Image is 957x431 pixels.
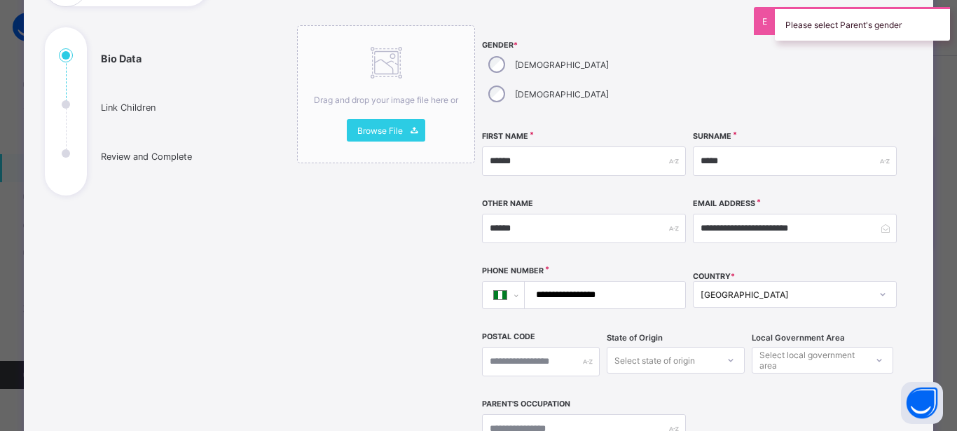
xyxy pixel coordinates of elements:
[482,132,528,141] label: First Name
[701,289,871,300] div: [GEOGRAPHIC_DATA]
[752,333,845,343] span: Local Government Area
[607,333,663,343] span: State of Origin
[297,25,475,163] div: Drag and drop your image file here orBrowse File
[314,95,458,105] span: Drag and drop your image file here or
[482,199,533,208] label: Other Name
[693,132,731,141] label: Surname
[482,399,570,409] label: Parent's Occupation
[614,347,695,374] div: Select state of origin
[482,41,686,50] span: Gender
[482,332,535,341] label: Postal Code
[357,125,403,136] span: Browse File
[901,382,943,424] button: Open asap
[759,347,865,374] div: Select local government area
[775,7,950,41] div: Please select Parent's gender
[515,89,609,100] label: [DEMOGRAPHIC_DATA]
[515,60,609,70] label: [DEMOGRAPHIC_DATA]
[693,272,735,281] span: COUNTRY
[693,199,755,208] label: Email Address
[482,266,544,275] label: Phone Number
